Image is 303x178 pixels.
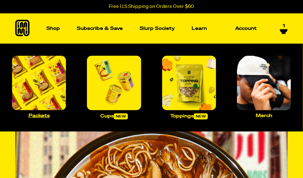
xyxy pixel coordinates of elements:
[87,56,141,110] img: Cups_large.jpg
[189,13,209,44] a: Learn
[109,4,194,10] p: Free U.S Shipping on Orders Over $60
[162,56,216,110] img: toppings.png
[140,26,175,31] p: Slurp Society
[137,24,177,33] a: Slurp Society
[77,26,123,31] p: Subscribe & Save
[10,53,69,120] a: Packets
[160,53,219,122] a: Toppingsnew
[194,113,208,119] span: new
[233,24,259,33] a: Account
[192,26,207,31] p: Learn
[114,113,128,119] span: new
[170,113,208,119] p: Toppings
[100,113,128,119] p: Cups
[237,56,291,110] img: Merch_large.jpg
[12,56,66,110] img: Packets_large.jpg
[44,13,259,44] nav: Main navigation
[283,23,285,29] span: 1
[84,53,143,122] a: Cupsnew
[235,26,257,31] p: Account
[74,24,125,33] a: Subscribe & Save
[280,23,288,34] a: 1
[234,53,293,120] a: Merch
[256,113,272,118] p: Merch
[44,13,63,44] a: Shop
[29,113,50,118] p: Packets
[46,26,60,31] p: Shop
